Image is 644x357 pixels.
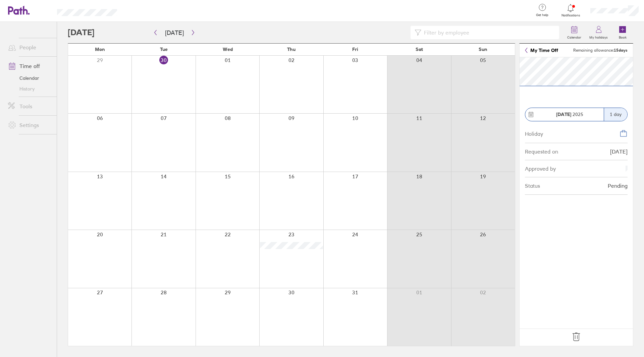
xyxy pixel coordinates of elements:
span: Thu [287,47,296,52]
span: Notifications [560,13,582,17]
a: Time off [3,59,57,73]
a: People [3,41,57,54]
button: [DATE] [160,27,189,38]
div: [DATE] [610,148,628,155]
span: Tue [160,47,168,52]
a: Calendar [563,22,585,43]
div: Status [525,183,540,189]
div: Approved by [525,166,556,172]
span: Sat [416,47,423,52]
div: Requested on [525,148,558,155]
label: Book [615,34,631,40]
span: Sun [479,47,487,52]
strong: 15 days [614,48,628,53]
strong: [DATE] [556,111,571,117]
a: Book [612,22,633,43]
a: Settings [3,118,57,132]
a: Calendar [3,73,57,83]
div: Pending [608,183,628,189]
span: 2025 [556,112,583,117]
a: Notifications [560,3,582,17]
a: History [3,83,57,94]
div: 1 day [604,108,627,121]
div: Holiday [525,129,543,137]
span: Get help [531,13,553,17]
a: My Time Off [525,48,558,53]
input: Filter by employee [421,26,555,39]
span: Wed [223,47,233,52]
span: Fri [352,47,358,52]
span: Remaining allowance: [573,48,628,53]
a: My holidays [585,22,612,43]
a: Tools [3,100,57,113]
span: Mon [95,47,105,52]
label: Calendar [563,34,585,40]
label: My holidays [585,34,612,40]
